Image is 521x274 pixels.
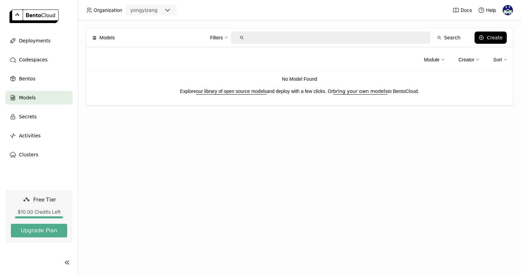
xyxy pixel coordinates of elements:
[478,7,496,14] div: Help
[130,7,157,14] div: yongyizang
[5,129,73,142] a: Activities
[94,7,122,13] span: Organization
[503,5,513,15] img: Yongyi Zang
[424,53,445,67] div: Module
[333,89,388,94] a: bring your own models
[475,32,507,44] button: Create
[493,53,507,67] div: Sort
[210,34,223,41] div: Filters
[33,196,56,203] span: Free Tier
[5,190,73,243] a: Free Tier$10.00 Credits LeftUpgrade Plan
[158,7,159,14] input: Selected yongyizang.
[19,94,36,102] span: Models
[19,56,47,64] span: Codespaces
[11,224,67,237] button: Upgrade Plan
[19,37,51,45] span: Deployments
[99,34,115,41] span: Models
[19,151,38,159] span: Clusters
[459,56,475,63] div: Creator
[433,32,464,44] button: Search
[9,9,59,23] img: logo
[5,53,73,66] a: Codespaces
[486,7,496,13] span: Help
[19,75,35,83] span: Bentos
[452,7,472,14] a: Docs
[19,132,41,140] span: Activities
[5,110,73,123] a: Secrets
[5,91,73,104] a: Models
[487,35,503,40] div: Create
[92,75,507,83] p: No Model Found
[196,89,267,94] a: our library of open source models
[11,209,67,215] div: $10.00 Credits Left
[459,53,480,67] div: Creator
[5,72,73,85] a: Bentos
[5,34,73,47] a: Deployments
[461,7,472,13] span: Docs
[424,56,440,63] div: Module
[5,148,73,161] a: Clusters
[493,56,502,63] div: Sort
[92,87,507,95] p: Explore and deploy with a few clicks. Or to BentoCloud.
[210,31,228,45] div: Filters
[19,113,37,121] span: Secrets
